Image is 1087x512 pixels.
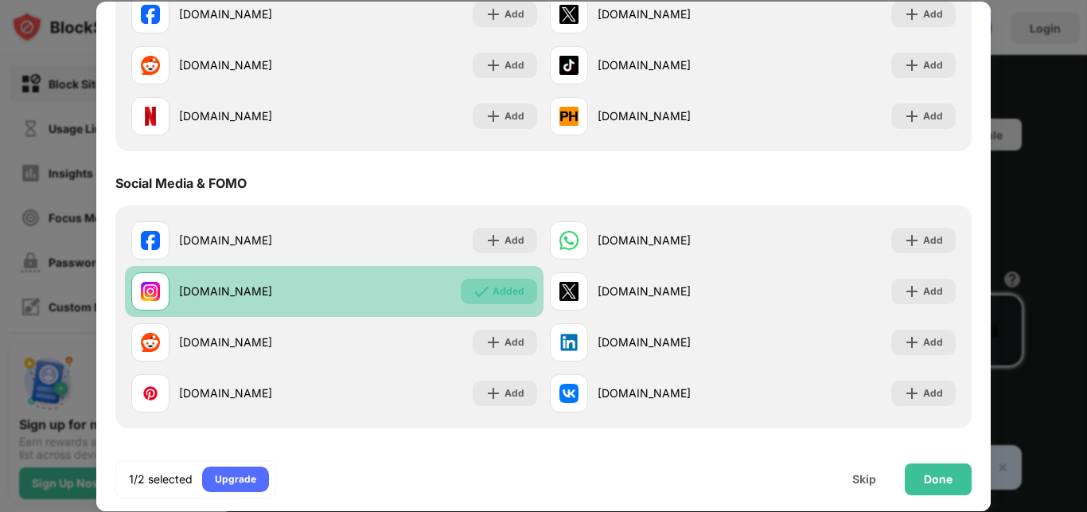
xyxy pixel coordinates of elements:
img: favicons [141,333,160,352]
div: Done [924,473,953,486]
div: Add [505,233,524,248]
div: [DOMAIN_NAME] [598,385,753,401]
div: Upgrade [215,471,256,487]
img: favicons [559,384,579,403]
img: favicons [141,107,160,126]
div: Add [923,108,943,124]
div: [DOMAIN_NAME] [598,283,753,299]
img: favicons [559,333,579,352]
div: Add [923,6,943,22]
img: favicons [141,384,160,403]
div: Add [505,57,524,73]
div: Add [923,283,943,299]
div: [DOMAIN_NAME] [179,57,334,73]
div: 1/2 selected [129,471,193,487]
div: [DOMAIN_NAME] [179,385,334,401]
img: favicons [141,231,160,250]
div: Add [923,57,943,73]
img: favicons [141,5,160,24]
div: [DOMAIN_NAME] [179,232,334,248]
div: Added [493,283,524,299]
div: [DOMAIN_NAME] [598,334,753,350]
img: favicons [559,282,579,301]
img: favicons [559,56,579,75]
div: [DOMAIN_NAME] [179,334,334,350]
div: [DOMAIN_NAME] [598,57,753,73]
div: [DOMAIN_NAME] [179,6,334,22]
img: favicons [559,5,579,24]
div: [DOMAIN_NAME] [179,107,334,124]
div: Social Media & FOMO [115,175,247,191]
div: Add [923,334,943,350]
div: [DOMAIN_NAME] [598,107,753,124]
div: [DOMAIN_NAME] [598,232,753,248]
img: favicons [559,107,579,126]
div: Add [505,334,524,350]
img: favicons [141,56,160,75]
div: [DOMAIN_NAME] [598,6,753,22]
img: favicons [559,231,579,250]
div: Add [923,233,943,248]
div: Add [923,385,943,401]
div: Add [505,385,524,401]
img: favicons [141,282,160,301]
div: Add [505,6,524,22]
div: Skip [852,473,876,486]
div: [DOMAIN_NAME] [179,283,334,299]
div: Add [505,108,524,124]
